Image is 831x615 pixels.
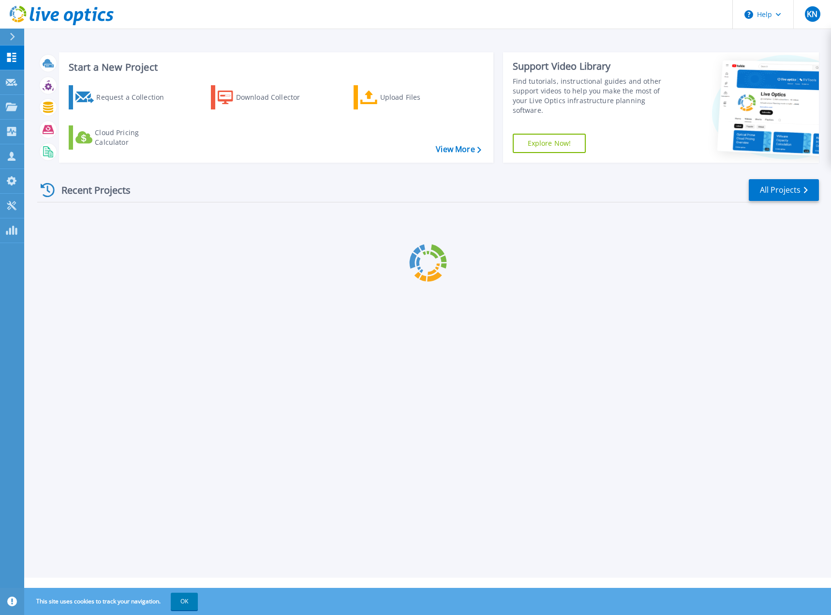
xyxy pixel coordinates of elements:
[37,178,144,202] div: Recent Projects
[436,145,481,154] a: View More
[171,593,198,610] button: OK
[749,179,819,201] a: All Projects
[27,593,198,610] span: This site uses cookies to track your navigation.
[95,128,172,147] div: Cloud Pricing Calculator
[380,88,458,107] div: Upload Files
[513,134,586,153] a: Explore Now!
[807,10,817,18] span: KN
[354,85,461,109] a: Upload Files
[513,60,673,73] div: Support Video Library
[236,88,313,107] div: Download Collector
[69,125,177,150] a: Cloud Pricing Calculator
[96,88,174,107] div: Request a Collection
[513,77,673,115] div: Find tutorials, instructional guides and other support videos to help you make the most of your L...
[211,85,319,109] a: Download Collector
[69,62,481,73] h3: Start a New Project
[69,85,177,109] a: Request a Collection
